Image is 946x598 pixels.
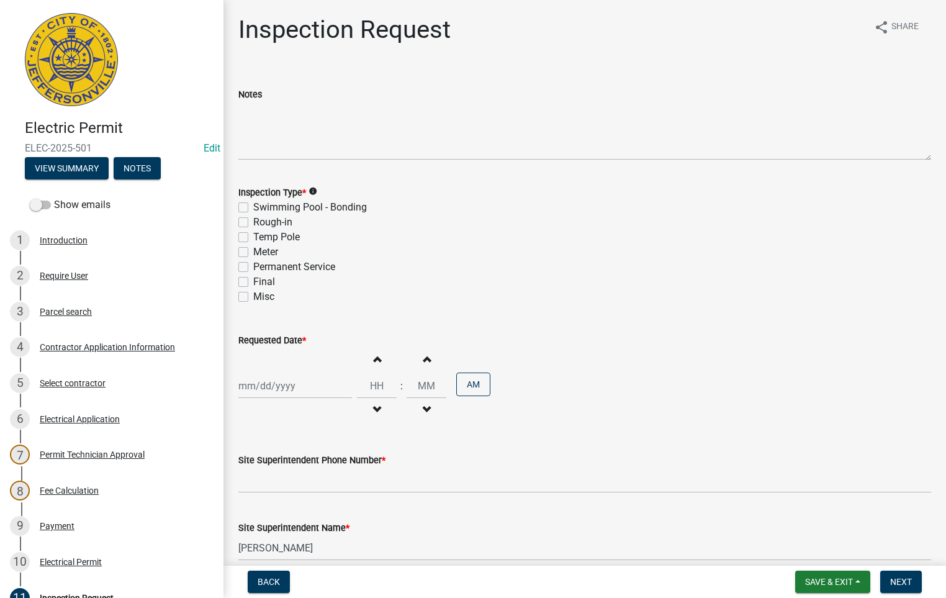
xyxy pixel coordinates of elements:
label: Notes [238,91,262,99]
label: Requested Date [238,337,306,345]
div: Introduction [40,236,88,245]
button: AM [456,373,490,396]
label: Misc [253,289,274,304]
label: Swimming Pool - Bonding [253,200,367,215]
input: Hours [357,373,397,399]
div: 8 [10,481,30,501]
div: Payment [40,522,74,530]
label: Site Superintendent Name [238,524,349,533]
div: Electrical Application [40,415,120,424]
div: Permit Technician Approval [40,450,145,459]
label: Site Superintendent Phone Number [238,456,385,465]
h1: Inspection Request [238,15,451,45]
button: Next [880,571,922,593]
span: Share [891,20,919,35]
label: Rough-in [253,215,292,230]
div: Parcel search [40,307,92,316]
label: Inspection Type [238,189,306,197]
div: 5 [10,373,30,393]
div: Electrical Permit [40,558,102,566]
h4: Electric Permit [25,119,214,137]
span: Next [890,577,912,587]
a: Edit [204,142,220,154]
input: mm/dd/yyyy [238,373,352,399]
div: 4 [10,337,30,357]
div: Contractor Application Information [40,343,175,351]
label: Permanent Service [253,260,335,274]
label: Final [253,274,275,289]
input: Minutes [407,373,446,399]
span: ELEC-2025-501 [25,142,199,154]
div: Require User [40,271,88,280]
div: 9 [10,516,30,536]
span: Back [258,577,280,587]
img: City of Jeffersonville, Indiana [25,13,118,106]
div: Select contractor [40,379,106,387]
wm-modal-confirm: Edit Application Number [204,142,220,154]
label: Show emails [30,197,110,212]
button: Notes [114,157,161,179]
label: Meter [253,245,278,260]
div: 2 [10,266,30,286]
label: Temp Pole [253,230,300,245]
button: Back [248,571,290,593]
div: : [397,379,407,394]
div: Fee Calculation [40,486,99,495]
i: info [309,187,317,196]
div: 7 [10,445,30,464]
div: 1 [10,230,30,250]
div: 3 [10,302,30,322]
button: shareShare [864,15,929,39]
span: Save & Exit [805,577,853,587]
div: 6 [10,409,30,429]
wm-modal-confirm: Summary [25,164,109,174]
div: 10 [10,552,30,572]
i: share [874,20,889,35]
wm-modal-confirm: Notes [114,164,161,174]
button: Save & Exit [795,571,870,593]
button: View Summary [25,157,109,179]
